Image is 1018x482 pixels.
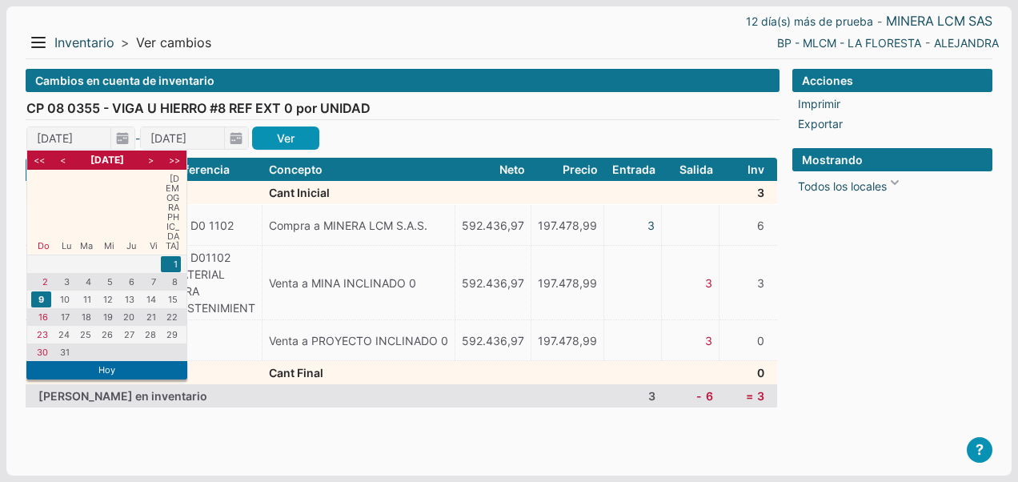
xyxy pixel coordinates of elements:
td: [DATE] [26,205,82,246]
li: [DEMOGRAPHIC_DATA] [162,171,182,254]
td: 592.436,97 [455,246,531,320]
li: 20 [118,309,138,325]
li: 21 [139,309,159,325]
td: RQ D0 1102 [165,205,263,246]
li: 10 [53,291,73,307]
div: Acciones [792,69,992,92]
li: [DATE] [74,153,139,167]
li: 15 [161,291,181,307]
div: Mostrando [792,148,992,171]
td: 3 [719,384,777,408]
li: Mi [98,238,118,254]
td: 3 [719,181,777,205]
td: Cant Inicial [263,181,719,205]
li: 9 [31,291,51,307]
li: < [53,153,73,167]
td: 197.478,99 [531,320,604,361]
span: > [121,34,130,51]
a: BP - MLCM - LA FLORESTA [777,34,921,51]
th: Fecha [26,158,82,181]
span: Ver cambios [136,34,211,51]
td: Venta a PROYECTO INCLINADO 0 [263,320,455,361]
li: 12 [96,291,116,307]
td: 0 [719,320,777,361]
li: 18 [74,309,94,325]
td: 0 [719,361,777,385]
td: 6 [719,205,777,246]
li: Ma [76,238,96,254]
li: > [141,153,161,167]
li: Do [33,238,53,254]
li: 26 [96,327,116,343]
i: = [746,388,753,404]
a: Exportar [798,115,843,132]
th: Concepto [263,158,455,181]
a: Todos los locales [798,175,903,195]
a: 3 [647,217,655,234]
li: Vi [141,238,161,254]
li: >> [162,153,182,167]
li: 31 [53,344,73,360]
td: [PERSON_NAME] en inventario [26,384,604,408]
li: Lu [54,238,74,254]
li: 2 [31,274,51,290]
span: - [877,17,882,26]
li: 19 [96,309,116,325]
td: Compra a MINERA LCM S.A.S. [263,205,455,246]
i: - [696,388,702,404]
li: 11 [74,291,94,307]
li: Hoy [26,361,187,380]
li: 14 [139,291,159,307]
th: Precio [531,158,604,181]
a: MINERA LCM SAS [886,13,992,30]
th: Inv [719,158,777,181]
li: 4 [74,274,94,290]
li: 17 [53,309,73,325]
td: 197.478,99 [531,246,604,320]
li: 30 [31,344,51,360]
li: << [31,153,51,167]
td: [DATE] [26,181,165,205]
li: 13 [118,291,138,307]
li: Ju [119,238,139,254]
li: 28 [139,327,159,343]
li: 1 [161,256,181,272]
li: 24 [53,327,73,343]
span: - [26,131,319,145]
a: 3 [705,332,712,349]
li: 29 [161,327,181,343]
button: Menu [26,30,51,55]
li: 22 [161,309,181,325]
a: Inventario [54,34,114,51]
td: Cant Final [263,361,719,385]
td: 6 [662,384,719,408]
td: [DATE] [26,361,165,385]
th: Neto [455,158,531,181]
a: ALEJANDRA RAMIREZ RAMIREZ [934,34,999,51]
li: 27 [118,327,138,343]
td: [DATE] [26,320,82,361]
td: Venta a MINA INCLINADO 0 [263,246,455,320]
li: 23 [31,327,51,343]
li: 25 [74,327,94,343]
th: Entrada [604,158,662,181]
th: Referencia [165,158,263,181]
li: 8 [161,274,181,290]
div: Cambios en cuenta de inventario [26,69,780,92]
td: 3 [604,384,662,408]
li: 16 [31,309,51,325]
span: - [925,38,930,47]
button: ? [967,437,992,463]
div: CP 08 0355 - VIGA U HIERRO #8 REF EXT 0 por UNIDAD [26,98,780,118]
td: [DATE] [26,246,82,320]
a: Imprimir [798,95,840,112]
li: 7 [139,274,159,290]
td: 592.436,97 [455,205,531,246]
a: Ver [252,127,319,150]
li: 5 [96,274,116,290]
td: 197.478,99 [531,205,604,246]
td: RQ D01102 MATERIAL PARA SOSTENIMIENT [165,246,263,320]
td: 592.436,97 [455,320,531,361]
th: Salida [662,158,719,181]
a: 3 [705,275,712,291]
